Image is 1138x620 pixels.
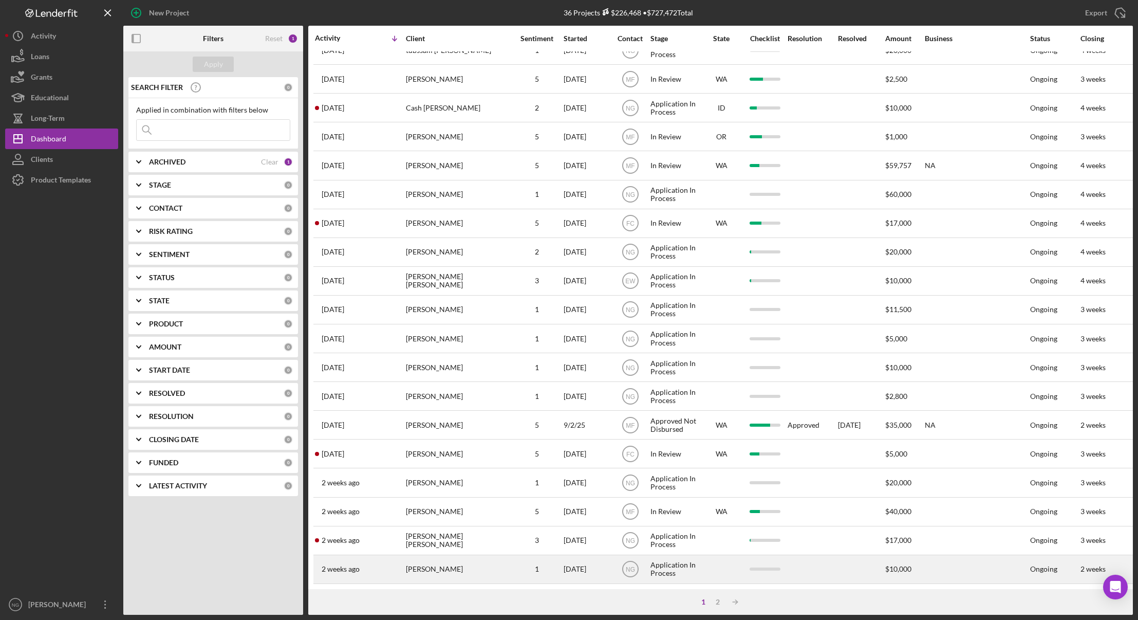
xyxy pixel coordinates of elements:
[650,152,700,179] div: In Review
[511,104,563,112] div: 2
[5,26,118,46] a: Activity
[123,3,199,23] button: New Project
[1080,363,1106,372] time: 3 weeks
[261,158,278,166] div: Clear
[511,392,563,400] div: 1
[406,556,509,583] div: [PERSON_NAME]
[564,382,610,410] div: [DATE]
[511,565,563,573] div: 1
[322,479,360,487] time: 2025-09-08 19:05
[885,305,911,314] span: $11,500
[1030,479,1057,487] div: Ongoing
[322,450,344,458] time: 2025-09-10 01:35
[322,161,344,170] time: 2025-09-15 16:21
[925,34,1028,43] div: Business
[626,220,635,227] text: FC
[284,157,293,167] div: 1
[701,219,742,227] div: WA
[564,469,610,496] div: [DATE]
[284,435,293,444] div: 0
[149,343,181,351] b: AMOUNT
[885,392,907,400] span: $2,800
[406,354,509,381] div: [PERSON_NAME]
[1030,277,1057,285] div: Ongoing
[564,411,610,439] div: 9/2/25
[406,411,509,439] div: [PERSON_NAME]
[31,129,66,152] div: Dashboard
[1030,536,1057,544] div: Ongoing
[511,305,563,314] div: 1
[626,162,635,170] text: MF
[885,161,911,170] span: $59,757
[788,421,819,429] div: Approved
[511,536,563,544] div: 3
[149,482,207,490] b: LATEST ACTIVITY
[284,342,293,352] div: 0
[885,564,911,573] span: $10,000
[1080,276,1106,285] time: 4 weeks
[1103,575,1128,599] div: Open Intercom Messenger
[31,26,56,49] div: Activity
[626,191,635,198] text: NG
[701,34,742,43] div: State
[31,67,52,90] div: Grants
[564,152,610,179] div: [DATE]
[1030,75,1057,83] div: Ongoing
[701,161,742,170] div: WA
[1080,305,1106,314] time: 3 weeks
[511,335,563,343] div: 1
[650,181,700,208] div: Application In Process
[315,34,360,42] div: Activity
[1080,536,1106,544] time: 3 weeks
[1080,334,1106,343] time: 3 weeks
[5,67,118,87] a: Grants
[564,267,610,295] div: [DATE]
[149,389,185,397] b: RESOLVED
[131,83,183,92] b: SEARCH FILTER
[885,449,907,458] span: $5,000
[1080,218,1106,227] time: 4 weeks
[1080,46,1106,54] time: 4 weeks
[406,65,509,93] div: [PERSON_NAME]
[406,469,509,496] div: [PERSON_NAME]
[149,204,182,212] b: CONTACT
[885,34,924,43] div: Amount
[5,129,118,149] button: Dashboard
[925,152,1028,179] div: NA
[193,57,234,72] button: Apply
[149,459,178,467] b: FUNDED
[1085,3,1107,23] div: Export
[406,267,509,295] div: [PERSON_NAME] [PERSON_NAME]
[650,411,700,439] div: Approved Not Disbursed
[406,527,509,554] div: [PERSON_NAME] [PERSON_NAME]
[650,325,700,352] div: Application In Process
[650,123,700,150] div: In Review
[564,94,610,121] div: [DATE]
[511,190,563,198] div: 1
[885,75,907,83] span: $2,500
[284,366,293,375] div: 0
[322,392,344,400] time: 2025-09-11 22:12
[5,108,118,129] a: Long-Term
[511,450,563,458] div: 5
[1030,363,1057,372] div: Ongoing
[1030,133,1057,141] div: Ongoing
[701,104,742,112] div: ID
[1080,421,1106,429] time: 2 weeks
[322,219,344,227] time: 2025-09-15 01:23
[701,507,742,516] div: WA
[626,47,635,54] text: NG
[701,75,742,83] div: WA
[284,389,293,398] div: 0
[204,57,223,72] div: Apply
[564,296,610,323] div: [DATE]
[885,478,911,487] span: $20,000
[564,498,610,525] div: [DATE]
[322,335,344,343] time: 2025-09-12 13:11
[564,440,610,467] div: [DATE]
[406,123,509,150] div: [PERSON_NAME]
[406,34,509,43] div: Client
[564,239,610,266] div: [DATE]
[31,170,91,193] div: Product Templates
[885,103,911,112] span: $10,000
